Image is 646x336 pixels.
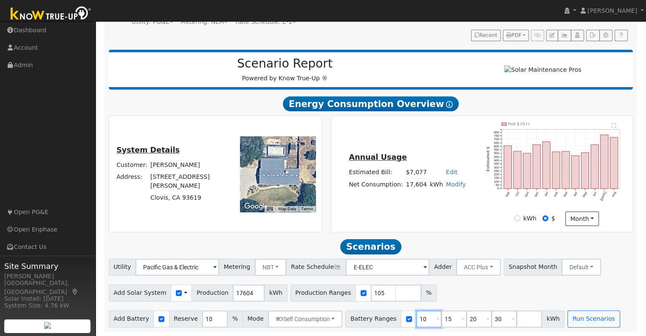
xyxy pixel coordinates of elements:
[494,172,499,176] text: 200
[504,65,581,74] img: Solar Maintenance Pros
[599,30,612,42] button: Settings
[132,17,173,26] div: Utility: PG&E
[4,272,91,281] div: [PERSON_NAME]
[192,285,233,302] span: Production
[544,191,549,198] text: Jan
[446,169,457,175] a: Edit
[113,56,457,83] div: Powered by Know True-Up ®
[494,158,499,162] text: 400
[486,146,491,171] text: Estimated $
[587,7,637,14] span: [PERSON_NAME]
[149,159,228,171] td: [PERSON_NAME]
[546,30,558,42] button: Edit User
[504,259,562,276] span: Snapshot Month
[494,130,499,134] text: 800
[181,17,228,26] div: Metering: NEM
[612,123,617,128] text: 
[235,18,296,25] span: Alias: HE1
[515,191,520,197] text: Oct
[571,30,584,42] button: Login As
[429,259,457,276] span: Adder
[573,191,578,197] text: Apr
[340,239,401,254] span: Scenarios
[109,285,172,302] span: Add Solar System
[115,159,149,171] td: Customer:
[471,30,501,42] button: Recent
[494,137,499,141] text: 700
[242,201,270,212] a: Open this area in Google Maps (opens a new window)
[563,191,569,198] text: Mar
[506,32,522,38] span: PDF
[456,259,501,276] button: ACC Plus
[494,176,499,180] text: 150
[592,191,598,198] text: Jun
[135,259,219,276] input: Select a Utility
[116,146,180,154] u: System Details
[494,165,499,169] text: 300
[601,135,609,189] rect: onclick=""
[283,96,459,112] span: Energy Consumption Overview
[264,285,287,302] span: kWh
[268,311,342,328] button: Self Consumption
[562,151,570,189] rect: onclick=""
[255,259,287,276] button: NBT
[600,191,608,202] text: [DATE]
[504,146,511,189] rect: onclick=""
[286,259,346,276] span: Rate Schedule
[494,155,499,159] text: 450
[523,153,531,189] rect: onclick=""
[149,192,228,204] td: Clovis, CA 93619
[347,167,404,179] td: Estimated Bill:
[345,311,401,328] span: Battery Ranges
[553,152,560,189] rect: onclick=""
[494,148,499,152] text: 550
[4,279,91,296] div: [GEOGRAPHIC_DATA], [GEOGRAPHIC_DATA]
[291,285,356,302] span: Production Ranges
[346,259,429,276] input: Select a Rate Schedule
[349,153,406,161] u: Annual Usage
[542,215,548,221] input: $
[71,288,79,295] a: Map
[6,5,96,24] img: Know True-Up
[533,144,541,189] rect: onclick=""
[581,152,589,189] rect: onclick=""
[494,162,499,166] text: 350
[582,191,588,198] text: May
[404,167,428,179] td: $7,077
[567,311,620,328] button: Run Scenarios
[44,322,51,329] img: retrieve
[347,178,404,191] td: Net Consumption:
[301,206,313,211] a: Terms (opens in new tab)
[109,259,136,276] span: Utility
[404,178,428,191] td: 17,604
[428,178,444,191] td: kWh
[494,144,499,148] text: 600
[524,191,530,198] text: Nov
[243,311,268,328] span: Mode
[558,30,571,42] button: Multi-Series Graph
[503,30,529,42] button: PDF
[513,151,521,189] rect: onclick=""
[514,215,520,221] input: kWh
[494,151,499,155] text: 500
[117,56,452,71] h2: Scenario Report
[591,144,599,189] rect: onclick=""
[149,171,228,192] td: [STREET_ADDRESS][PERSON_NAME]
[494,141,499,144] text: 650
[4,301,91,310] div: System Size: 4.76 kW
[612,191,618,198] text: Aug
[446,101,453,108] i: Show Help
[267,206,273,212] button: Keyboard shortcuts
[497,186,499,190] text: 0
[494,169,499,173] text: 250
[505,191,511,198] text: Sep
[169,311,203,328] span: Reserve
[586,30,599,42] button: Export Interval Data
[227,311,243,328] span: %
[446,181,466,188] a: Modify
[242,201,270,212] img: Google
[615,30,628,42] a: Help Link
[4,260,91,272] span: Site Summary
[565,212,599,226] button: month
[551,214,555,223] label: $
